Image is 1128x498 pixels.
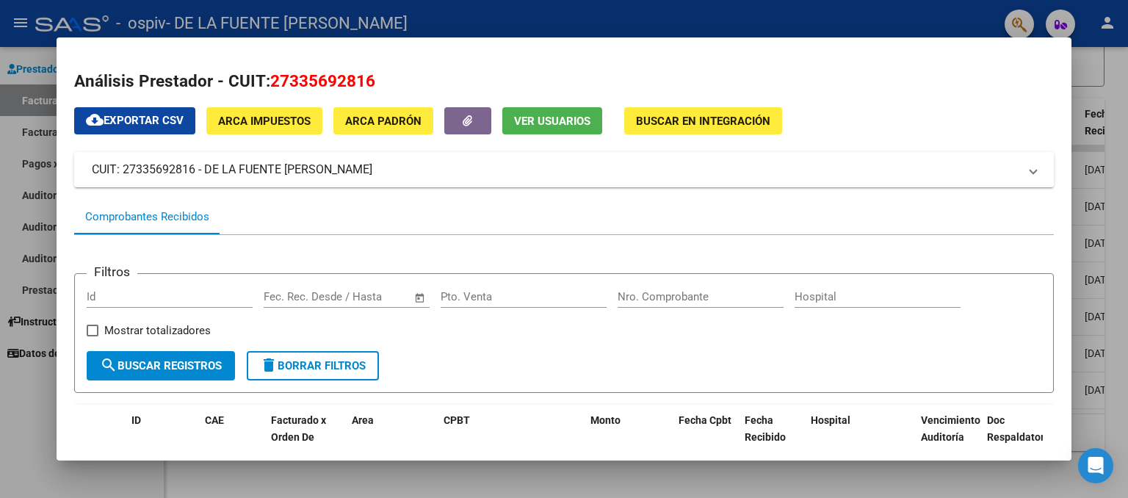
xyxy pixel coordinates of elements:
[585,405,673,469] datatable-header-cell: Monto
[1078,448,1113,483] div: Open Intercom Messenger
[352,414,374,426] span: Area
[74,107,195,134] button: Exportar CSV
[126,405,199,469] datatable-header-cell: ID
[333,107,433,134] button: ARCA Padrón
[514,115,590,128] span: Ver Usuarios
[104,322,211,339] span: Mostrar totalizadores
[345,115,422,128] span: ARCA Padrón
[86,114,184,127] span: Exportar CSV
[100,359,222,372] span: Buscar Registros
[987,414,1053,443] span: Doc Respaldatoria
[92,161,1019,178] mat-panel-title: CUIT: 27335692816 - DE LA FUENTE [PERSON_NAME]
[981,405,1069,469] datatable-header-cell: Doc Respaldatoria
[811,414,850,426] span: Hospital
[247,351,379,380] button: Borrar Filtros
[87,351,235,380] button: Buscar Registros
[346,405,438,469] datatable-header-cell: Area
[679,414,731,426] span: Fecha Cpbt
[218,115,311,128] span: ARCA Impuestos
[199,405,265,469] datatable-header-cell: CAE
[745,414,786,443] span: Fecha Recibido
[438,405,585,469] datatable-header-cell: CPBT
[805,405,915,469] datatable-header-cell: Hospital
[265,405,346,469] datatable-header-cell: Facturado x Orden De
[444,414,470,426] span: CPBT
[74,152,1054,187] mat-expansion-panel-header: CUIT: 27335692816 - DE LA FUENTE [PERSON_NAME]
[624,107,782,134] button: Buscar en Integración
[264,290,311,303] input: Start date
[86,111,104,129] mat-icon: cloud_download
[131,414,141,426] span: ID
[590,414,621,426] span: Monto
[411,289,428,306] button: Open calendar
[87,262,137,281] h3: Filtros
[739,405,805,469] datatable-header-cell: Fecha Recibido
[100,356,117,374] mat-icon: search
[502,107,602,134] button: Ver Usuarios
[206,107,322,134] button: ARCA Impuestos
[921,414,980,443] span: Vencimiento Auditoría
[205,414,224,426] span: CAE
[260,356,278,374] mat-icon: delete
[915,405,981,469] datatable-header-cell: Vencimiento Auditoría
[260,359,366,372] span: Borrar Filtros
[636,115,770,128] span: Buscar en Integración
[74,69,1054,94] h2: Análisis Prestador - CUIT:
[325,290,396,303] input: End date
[270,71,375,90] span: 27335692816
[673,405,739,469] datatable-header-cell: Fecha Cpbt
[85,209,209,225] div: Comprobantes Recibidos
[271,414,326,443] span: Facturado x Orden De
